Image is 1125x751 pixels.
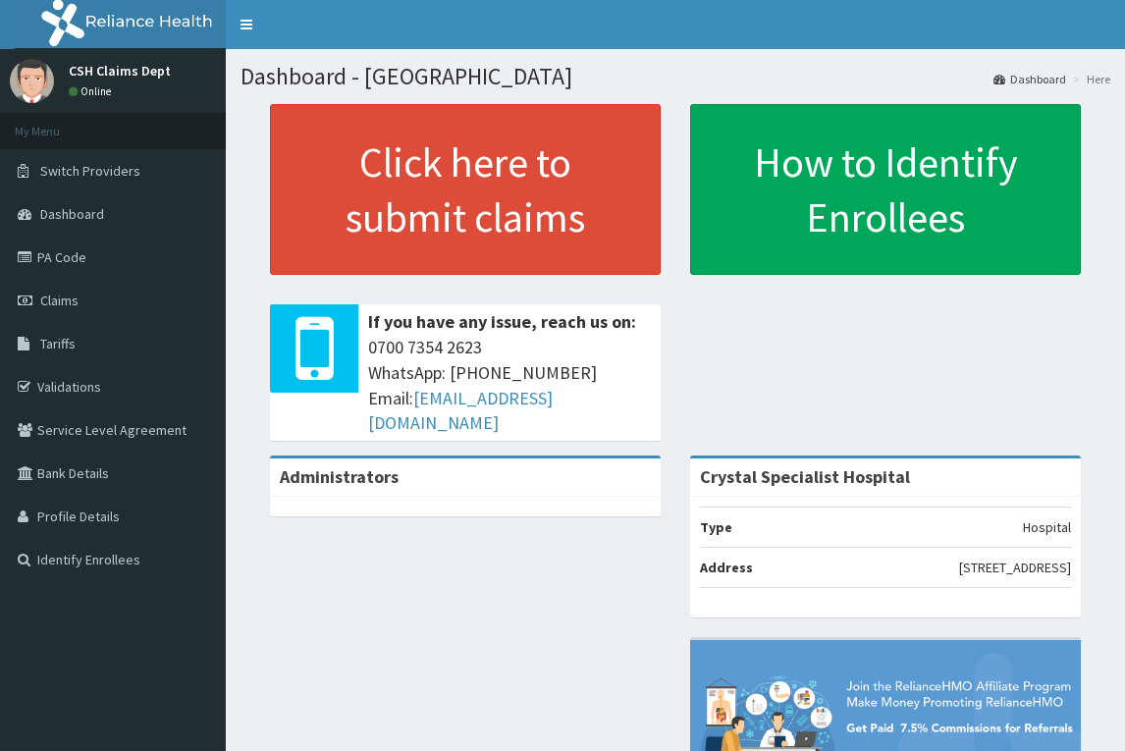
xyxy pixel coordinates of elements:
span: Tariffs [40,335,76,352]
span: Dashboard [40,205,104,223]
span: 0700 7354 2623 WhatsApp: [PHONE_NUMBER] Email: [368,335,651,436]
b: Address [700,559,753,576]
h1: Dashboard - [GEOGRAPHIC_DATA] [241,64,1110,89]
a: How to Identify Enrollees [690,104,1081,275]
p: CSH Claims Dept [69,64,171,78]
strong: Crystal Specialist Hospital [700,465,910,488]
p: [STREET_ADDRESS] [959,558,1071,577]
a: Online [69,84,116,98]
li: Here [1068,71,1110,87]
span: Switch Providers [40,162,140,180]
a: [EMAIL_ADDRESS][DOMAIN_NAME] [368,387,553,435]
img: User Image [10,59,54,103]
a: Dashboard [993,71,1066,87]
span: Claims [40,292,79,309]
b: Type [700,518,732,536]
b: Administrators [280,465,399,488]
a: Click here to submit claims [270,104,661,275]
p: Hospital [1023,517,1071,537]
b: If you have any issue, reach us on: [368,310,636,333]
